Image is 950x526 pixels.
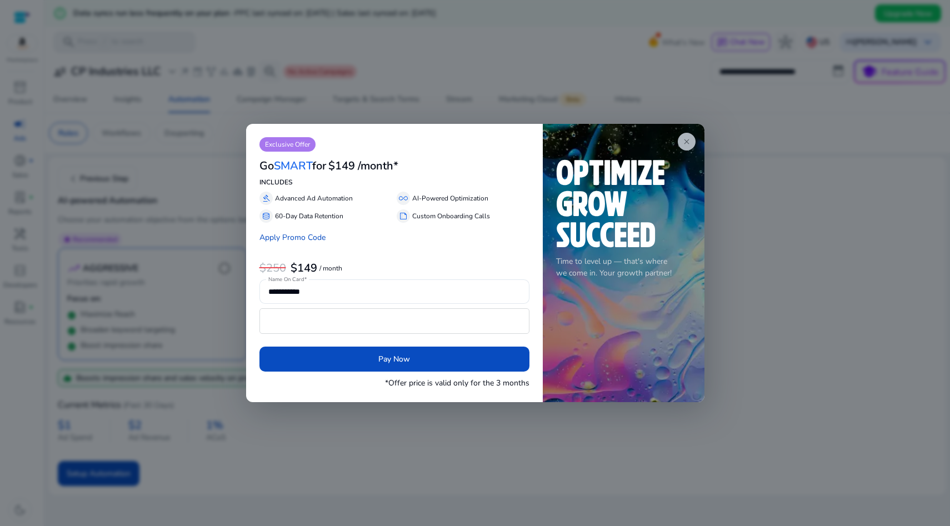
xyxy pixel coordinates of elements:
[275,211,343,221] p: 60-Day Data Retention
[266,310,523,332] iframe: Secure card payment input frame
[268,276,304,284] mat-label: Name On Card
[412,193,488,203] p: AI-Powered Optimization
[682,137,691,146] span: close
[259,347,529,372] button: Pay Now
[399,212,408,221] span: summarize
[259,262,286,275] h3: $250
[259,232,326,243] a: Apply Promo Code
[412,211,490,221] p: Custom Onboarding Calls
[259,137,316,152] p: Exclusive Offer
[328,159,398,173] h3: $149 /month*
[399,194,408,203] span: all_inclusive
[259,159,326,173] h3: Go for
[259,177,529,187] p: INCLUDES
[262,212,271,221] span: database
[556,256,691,279] p: Time to level up — that's where we come in. Your growth partner!
[275,193,353,203] p: Advanced Ad Automation
[319,265,342,272] p: / month
[262,194,271,203] span: gavel
[291,261,317,275] b: $149
[385,377,529,389] p: *Offer price is valid only for the 3 months
[378,353,410,365] span: Pay Now
[274,158,312,173] span: SMART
